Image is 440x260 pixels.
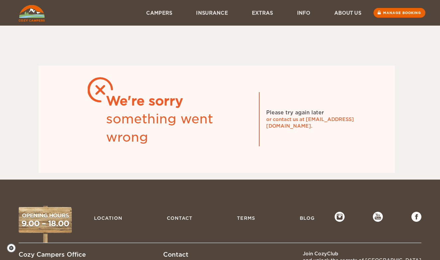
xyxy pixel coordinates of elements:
[296,212,318,224] a: Blog
[19,250,141,259] div: Cozy Campers Office
[163,250,281,259] div: Contact
[234,212,259,224] a: Terms
[19,5,45,22] img: Cozy Campers
[106,110,252,146] div: something went wrong
[91,212,126,224] a: Location
[164,212,196,224] a: Contact
[303,250,421,257] div: Join CozyClub
[106,92,252,110] div: We're sorry
[7,243,20,253] a: Cookie settings
[266,109,324,116] div: Please try again later
[374,8,425,18] a: Manage booking
[266,116,366,129] div: or contact us at [EMAIL_ADDRESS][DOMAIN_NAME].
